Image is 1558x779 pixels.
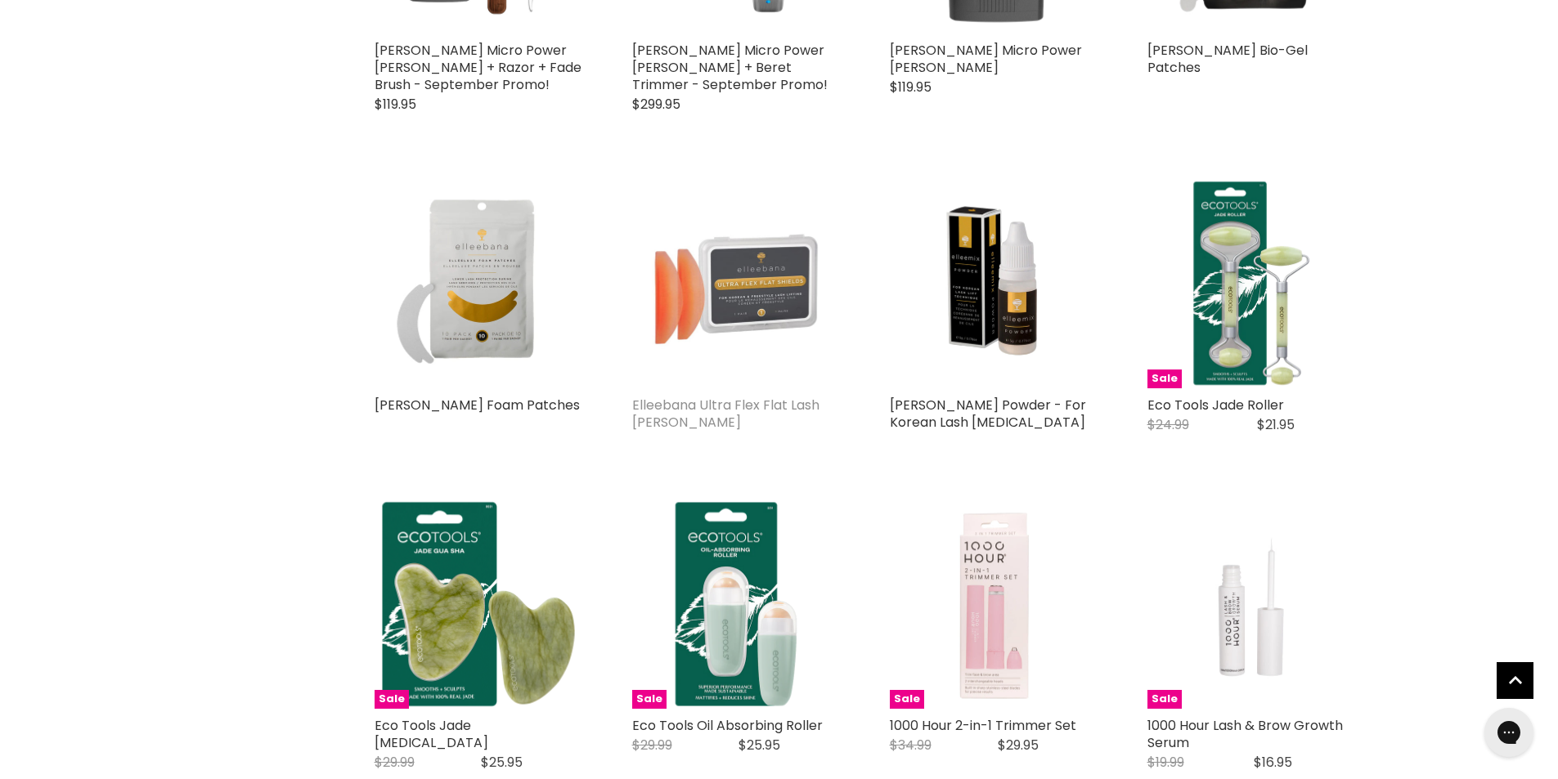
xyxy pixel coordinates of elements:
[890,500,1098,709] img: 1000 Hour 2-in-1 Trimmer Set
[890,396,1086,432] a: [PERSON_NAME] Powder - For Korean Lash [MEDICAL_DATA]
[1257,415,1295,434] span: $21.95
[632,716,823,735] a: Eco Tools Oil Absorbing Roller
[1254,753,1292,772] span: $16.95
[632,95,680,114] span: $299.95
[375,41,581,94] a: [PERSON_NAME] Micro Power [PERSON_NAME] + Razor + Fade Brush - September Promo!
[632,41,828,94] a: [PERSON_NAME] Micro Power [PERSON_NAME] + Beret Trimmer - September Promo!
[481,753,523,772] span: $25.95
[375,690,409,709] span: Sale
[632,180,841,388] img: Elleebana Ultra Flex Flat Lash Shields
[632,690,667,709] span: Sale
[375,753,415,772] span: $29.99
[1147,500,1356,709] img: 1000 Hour Lash & Brow Growth Serum
[1147,753,1184,772] span: $19.99
[375,500,583,709] a: Eco Tools Jade Gua Sha Sale
[890,716,1076,735] a: 1000 Hour 2-in-1 Trimmer Set
[1147,415,1189,434] span: $24.99
[1476,702,1542,763] iframe: Gorgias live chat messenger
[375,180,583,388] img: Elleebana ElleeLuxe Foam Patches
[1147,500,1356,709] a: 1000 Hour Lash & Brow Growth Serum 1000 Hour Lash & Brow Growth Serum Sale
[375,396,580,414] a: [PERSON_NAME] Foam Patches
[1147,41,1308,77] a: [PERSON_NAME] Bio-Gel Patches
[632,500,841,709] img: Eco Tools Oil Absorbing Roller
[890,78,932,96] span: $119.95
[890,500,1098,709] a: 1000 Hour 2-in-1 Trimmer Set 1000 Hour 2-in-1 Trimmer Set Sale
[632,736,672,754] span: $29.99
[890,41,1082,77] a: [PERSON_NAME] Micro Power [PERSON_NAME]
[375,716,488,752] a: Eco Tools Jade [MEDICAL_DATA]
[1147,396,1284,414] a: Eco Tools Jade Roller
[1147,369,1182,388] span: Sale
[1147,180,1356,388] img: Eco Tools Jade Roller
[1147,180,1356,388] a: Eco Tools Jade Roller Eco Tools Jade Roller Sale
[1147,716,1343,752] a: 1000 Hour Lash & Brow Growth Serum
[890,690,924,709] span: Sale
[632,500,841,709] a: Eco Tools Oil Absorbing Roller Eco Tools Oil Absorbing Roller Sale
[890,736,932,754] span: $34.99
[632,396,819,432] a: Elleebana Ultra Flex Flat Lash [PERSON_NAME]
[375,95,416,114] span: $119.95
[375,500,583,709] img: Eco Tools Jade Gua Sha
[890,180,1098,388] img: Elleebana ElleeMix Powder - For Korean Lash Lift Technique
[739,736,780,754] span: $25.95
[998,736,1039,754] span: $29.95
[1147,690,1182,709] span: Sale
